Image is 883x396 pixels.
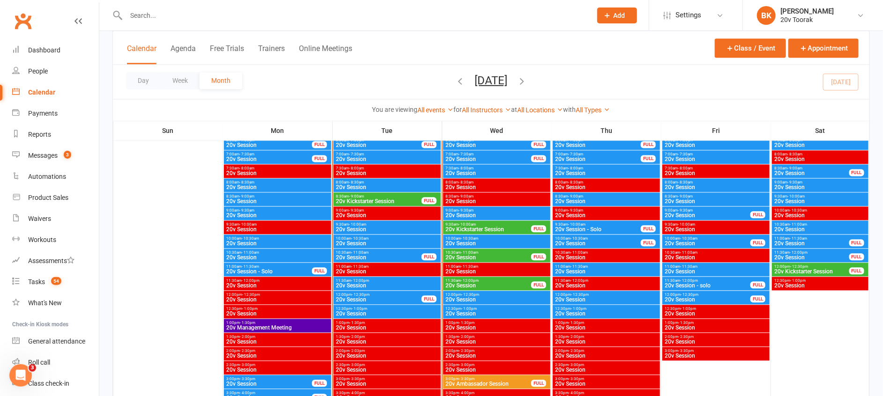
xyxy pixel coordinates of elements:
div: FULL [312,155,327,162]
a: Workouts [12,229,99,250]
span: 8:00am [555,180,658,184]
span: 20v Session [226,184,329,190]
div: FULL [422,295,437,302]
span: 3 [64,151,71,159]
span: 11:30am [445,279,532,283]
div: FULL [531,253,546,260]
span: - 11:30am [351,264,369,269]
span: 3 [29,364,36,372]
a: Class kiosk mode [12,373,99,394]
span: - 9:30am [239,208,254,213]
span: 8:30am [664,194,768,198]
span: Settings [675,5,701,26]
div: FULL [312,141,327,148]
button: Day [126,72,161,89]
span: 20v Session - Solo [555,227,641,232]
span: 20v Session [774,255,850,260]
span: - 10:30am [790,208,807,213]
input: Search... [123,9,585,22]
span: 12:00pm [664,293,751,297]
button: Week [161,72,200,89]
strong: with [564,106,576,113]
div: Messages [28,152,58,159]
span: 10:30am [774,222,867,227]
span: 8:00am [335,180,439,184]
span: 9:00am [445,208,549,213]
button: Month [200,72,242,89]
span: 20v Session [335,156,439,162]
span: 12:00pm [555,293,658,297]
span: 20v Session [664,297,751,302]
div: Automations [28,173,66,180]
span: 20v Session [226,297,329,302]
span: 20v Session [335,142,422,148]
span: - 1:00pm [790,279,806,283]
span: 20v Session [555,213,658,218]
span: 20v Session [774,156,867,162]
span: 20v Session [335,283,439,288]
div: [PERSON_NAME] [780,7,834,15]
a: General attendance kiosk mode [12,331,99,352]
span: 20v Session [774,283,867,288]
span: 12:00pm [445,293,549,297]
a: All Locations [518,106,564,114]
span: 20v Session [226,170,329,176]
span: 11:00am [445,264,549,269]
span: - 10:30am [571,236,588,241]
span: - 9:00am [239,194,254,198]
iframe: Intercom live chat [9,364,32,387]
span: 9:30am [445,222,532,227]
div: What's New [28,299,62,307]
span: 8:00am [664,180,768,184]
div: Dashboard [28,46,60,54]
span: 11:00am [335,264,439,269]
span: 8:00am [445,180,549,184]
span: 20v Session [555,170,658,176]
div: FULL [641,155,656,162]
a: Assessments [12,250,99,271]
span: 20v Session [555,156,641,162]
span: 20v Session [226,255,329,260]
span: - 12:30pm [352,293,370,297]
span: 20v Session [226,227,329,232]
span: Add [614,12,625,19]
span: - 12:30pm [242,293,260,297]
div: BK [757,6,776,25]
span: - 11:00am [790,222,807,227]
span: 9:30am [335,222,439,227]
span: 10:00am [555,236,641,241]
span: 20v Session [774,227,867,232]
span: - 11:00am [351,250,369,255]
span: 20v Session [226,213,329,218]
span: 20v Session [226,283,329,288]
span: 20v Session [555,283,658,288]
a: All events [418,106,454,114]
span: 8:00am [226,180,329,184]
span: 12:30pm [226,307,329,311]
span: 20v Session [555,297,658,302]
span: - 12:00pm [571,279,588,283]
span: - 9:00am [568,194,583,198]
span: - 9:30am [787,180,802,184]
span: 11:30am [335,279,439,283]
span: 10:30am [445,250,532,255]
span: 10:00am [445,236,549,241]
div: Payments [28,110,58,117]
span: 11:00am [664,264,768,269]
span: - 10:00am [678,222,695,227]
span: - 9:30am [568,208,583,213]
button: Online Meetings [299,44,352,64]
div: FULL [312,267,327,274]
span: 9:00am [555,208,658,213]
div: FULL [750,211,765,218]
div: FULL [422,197,437,204]
span: 20v Session [774,213,867,218]
span: 7:30am [226,166,329,170]
span: 20v Session [774,170,850,176]
span: 20v Session [445,255,532,260]
span: 12:30pm [774,279,867,283]
button: Calendar [127,44,156,64]
span: 9:00am [335,208,439,213]
span: - 11:30am [790,236,807,241]
div: FULL [422,253,437,260]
